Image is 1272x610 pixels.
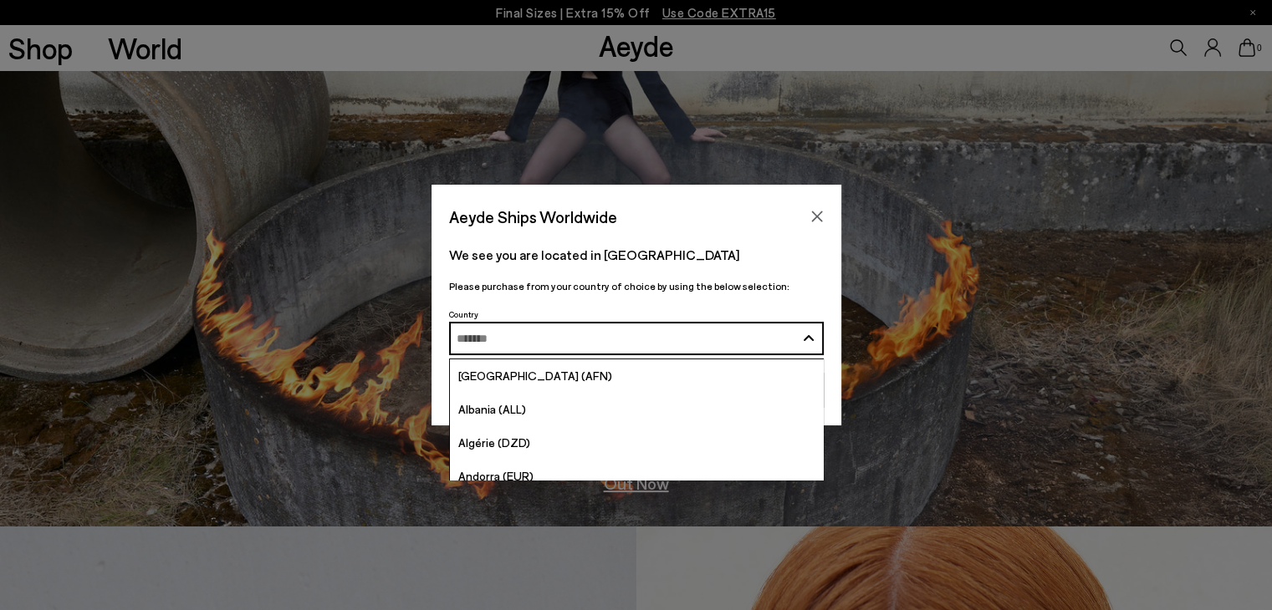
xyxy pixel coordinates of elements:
[450,393,823,426] a: Albania (ALL)
[450,359,823,393] a: [GEOGRAPHIC_DATA] (AFN)
[458,469,534,483] span: Andorra (EUR)
[458,435,530,450] span: Algérie (DZD)
[457,333,795,345] input: Search and Enter
[449,202,617,231] span: Aeyde Ships Worldwide
[449,278,824,294] p: Please purchase from your country of choice by using the below selection:
[450,460,823,493] a: Andorra (EUR)
[450,426,823,460] a: Algérie (DZD)
[449,309,478,319] span: Country
[805,204,830,229] button: Close
[449,245,824,265] p: We see you are located in [GEOGRAPHIC_DATA]
[458,402,526,416] span: Albania (ALL)
[458,369,612,383] span: [GEOGRAPHIC_DATA] (AFN)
